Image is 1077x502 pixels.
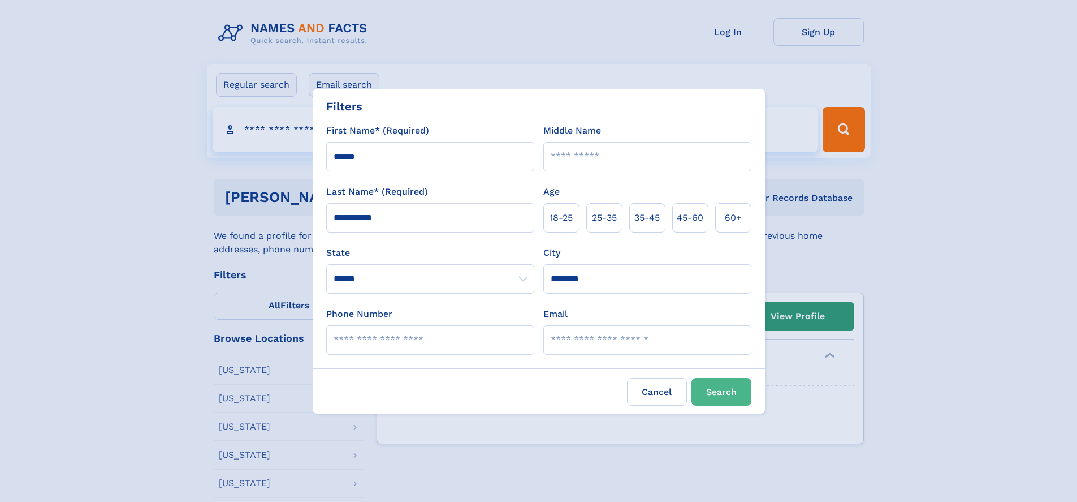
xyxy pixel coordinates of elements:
span: 25‑35 [592,211,617,225]
label: State [326,246,534,260]
div: Filters [326,98,362,115]
span: 35‑45 [634,211,660,225]
label: City [543,246,560,260]
button: Search [691,378,751,406]
span: 60+ [725,211,742,225]
label: Cancel [627,378,687,406]
label: First Name* (Required) [326,124,429,138]
label: Age [543,185,560,199]
label: Email [543,307,568,321]
span: 45‑60 [677,211,703,225]
label: Middle Name [543,124,601,138]
label: Phone Number [326,307,392,321]
span: 18‑25 [550,211,573,225]
label: Last Name* (Required) [326,185,428,199]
